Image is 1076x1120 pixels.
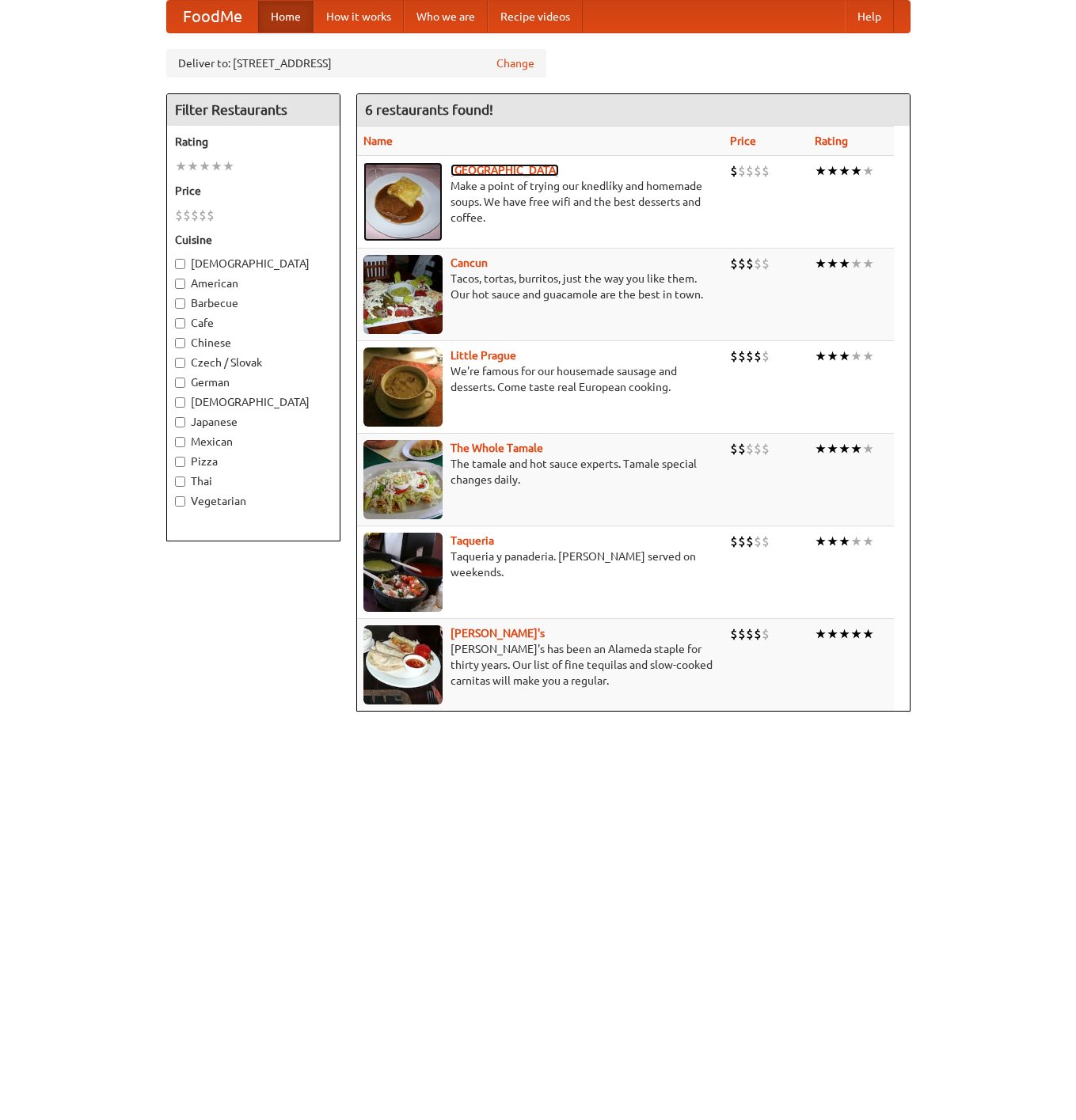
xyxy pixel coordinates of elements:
[738,440,746,457] li: $
[730,135,756,147] a: Price
[175,134,332,150] h5: Rating
[363,641,718,689] p: [PERSON_NAME]'s has been an Alameda staple for thirty years. Our list of fine tequilas and slow-c...
[850,255,862,272] li: ★
[365,102,493,117] ng-pluralize: 6 restaurants found!
[496,55,534,71] a: Change
[451,349,516,362] a: Little Prague
[746,625,754,643] li: $
[175,374,332,390] label: German
[363,549,718,580] p: Taqueria y panaderia. [PERSON_NAME] served on weekends.
[199,207,207,224] li: $
[862,162,874,180] li: ★
[850,625,862,643] li: ★
[187,158,199,175] li: ★
[754,162,762,180] li: $
[738,347,746,365] li: $
[175,437,185,447] input: Mexican
[815,347,827,365] li: ★
[175,434,332,450] label: Mexican
[730,255,738,272] li: $
[451,627,545,640] a: [PERSON_NAME]'s
[199,158,211,175] li: ★
[815,440,827,457] li: ★
[175,417,185,427] input: Japanese
[730,162,738,180] li: $
[850,533,862,550] li: ★
[838,533,850,550] li: ★
[167,1,258,32] a: FoodMe
[363,456,718,488] p: The tamale and hot sauce experts. Tamale special changes daily.
[862,533,874,550] li: ★
[738,162,746,180] li: $
[762,162,770,180] li: $
[862,255,874,272] li: ★
[175,358,185,368] input: Czech / Slovak
[738,533,746,550] li: $
[175,298,185,309] input: Barbecue
[175,394,332,410] label: [DEMOGRAPHIC_DATA]
[451,256,488,269] a: Cancun
[827,533,838,550] li: ★
[738,255,746,272] li: $
[451,164,559,177] b: [GEOGRAPHIC_DATA]
[175,397,185,408] input: [DEMOGRAPHIC_DATA]
[363,271,718,302] p: Tacos, tortas, burritos, just the way you like them. Our hot sauce and guacamole are the best in ...
[850,440,862,457] li: ★
[838,625,850,643] li: ★
[175,295,332,311] label: Barbecue
[754,255,762,272] li: $
[754,625,762,643] li: $
[175,473,332,489] label: Thai
[175,454,332,469] label: Pizza
[175,279,185,289] input: American
[175,476,185,487] input: Thai
[175,457,185,467] input: Pizza
[815,135,848,147] a: Rating
[730,625,738,643] li: $
[827,625,838,643] li: ★
[815,533,827,550] li: ★
[451,534,494,547] a: Taqueria
[488,1,583,32] a: Recipe videos
[730,533,738,550] li: $
[827,162,838,180] li: ★
[862,440,874,457] li: ★
[175,259,185,269] input: [DEMOGRAPHIC_DATA]
[746,162,754,180] li: $
[815,162,827,180] li: ★
[363,533,443,612] img: taqueria.jpg
[838,162,850,180] li: ★
[754,440,762,457] li: $
[762,533,770,550] li: $
[754,533,762,550] li: $
[363,347,443,427] img: littleprague.jpg
[827,255,838,272] li: ★
[451,442,543,454] a: The Whole Tamale
[850,162,862,180] li: ★
[207,207,215,224] li: $
[211,158,222,175] li: ★
[175,207,183,224] li: $
[167,94,340,126] h4: Filter Restaurants
[730,440,738,457] li: $
[175,335,332,351] label: Chinese
[730,347,738,365] li: $
[166,49,546,78] div: Deliver to: [STREET_ADDRESS]
[363,135,393,147] a: Name
[258,1,314,32] a: Home
[175,158,187,175] li: ★
[222,158,234,175] li: ★
[175,232,332,248] h5: Cuisine
[175,493,332,509] label: Vegetarian
[815,625,827,643] li: ★
[363,363,718,395] p: We're famous for our housemade sausage and desserts. Come taste real European cooking.
[746,347,754,365] li: $
[175,378,185,388] input: German
[363,162,443,241] img: czechpoint.jpg
[746,255,754,272] li: $
[175,256,332,271] label: [DEMOGRAPHIC_DATA]
[175,414,332,430] label: Japanese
